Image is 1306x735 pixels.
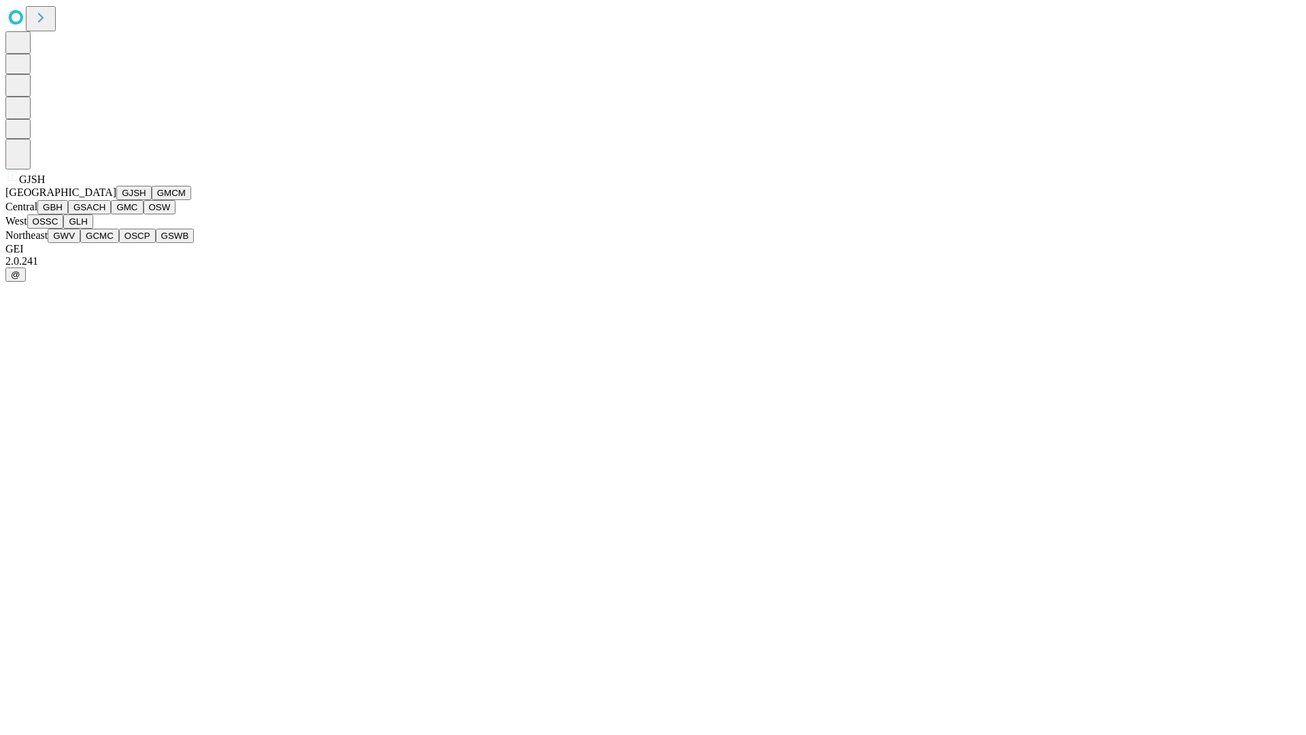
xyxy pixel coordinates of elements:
span: West [5,215,27,227]
button: GLH [63,214,93,229]
button: GSACH [68,200,111,214]
span: GJSH [19,174,45,185]
button: OSCP [119,229,156,243]
button: GMC [111,200,143,214]
div: 2.0.241 [5,255,1301,267]
span: @ [11,269,20,280]
span: [GEOGRAPHIC_DATA] [5,186,116,198]
button: GJSH [116,186,152,200]
div: GEI [5,243,1301,255]
button: GCMC [80,229,119,243]
span: Central [5,201,37,212]
button: GBH [37,200,68,214]
button: GSWB [156,229,195,243]
button: OSW [144,200,176,214]
span: Northeast [5,229,48,241]
button: OSSC [27,214,64,229]
button: @ [5,267,26,282]
button: GWV [48,229,80,243]
button: GMCM [152,186,191,200]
